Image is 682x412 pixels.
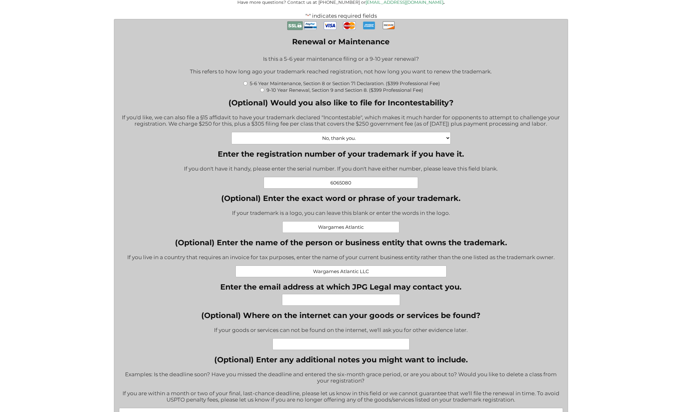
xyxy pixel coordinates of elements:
[201,311,480,320] label: (Optional) Where on the internet can your goods or services be found?
[184,161,498,177] div: If you don't have it handy, please enter the serial number. If you don't have either number, plea...
[250,80,440,86] label: 5-6 Year Maintenance, Section 8 or Section 71 Declaration. ($399 Professional Fee)
[184,149,498,159] label: Enter the registration number of your trademark if you have it.
[382,19,395,31] img: Discover
[127,238,555,247] label: (Optional) Enter the name of the person or business entity that owns the trademark.
[343,19,356,32] img: MasterCard
[292,37,390,46] legend: Renewal or Maintenance
[304,19,317,32] img: PayPal
[119,355,563,364] label: (Optional) Enter any additional notes you might want to include.
[221,206,460,221] div: If your trademark is a logo, you can leave this blank or enter the words in the logo.
[287,19,303,32] img: Secure Payment with SSL
[119,52,563,80] div: Is this a 5-6 year maintenance filing or a 9-10 year renewal? This refers to how long ago your tr...
[201,323,480,338] div: If your goods or services can not be found on the internet, we'll ask you for other evidence later.
[220,282,461,291] label: Enter the email address at which JPG Legal may contact you.
[324,19,336,32] img: Visa
[119,367,563,408] div: Examples: Is the deadline soon? Have you missed the deadline and entered the six-month grace peri...
[119,110,563,132] div: If you'd like, we can also file a §15 affidavit to have your trademark declared "Incontestable", ...
[266,87,423,93] label: 9-10 Year Renewal, Section 9 and Section 8. ($399 Professional Fee)
[221,194,460,203] label: (Optional) Enter the exact word or phrase of your trademark.
[119,98,563,107] label: (Optional) Would you also like to file for Incontestability?
[89,13,593,19] p: " " indicates required fields
[127,250,555,265] div: If you live in a country that requires an invoice for tax purposes, enter the name of your curren...
[363,19,375,32] img: AmEx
